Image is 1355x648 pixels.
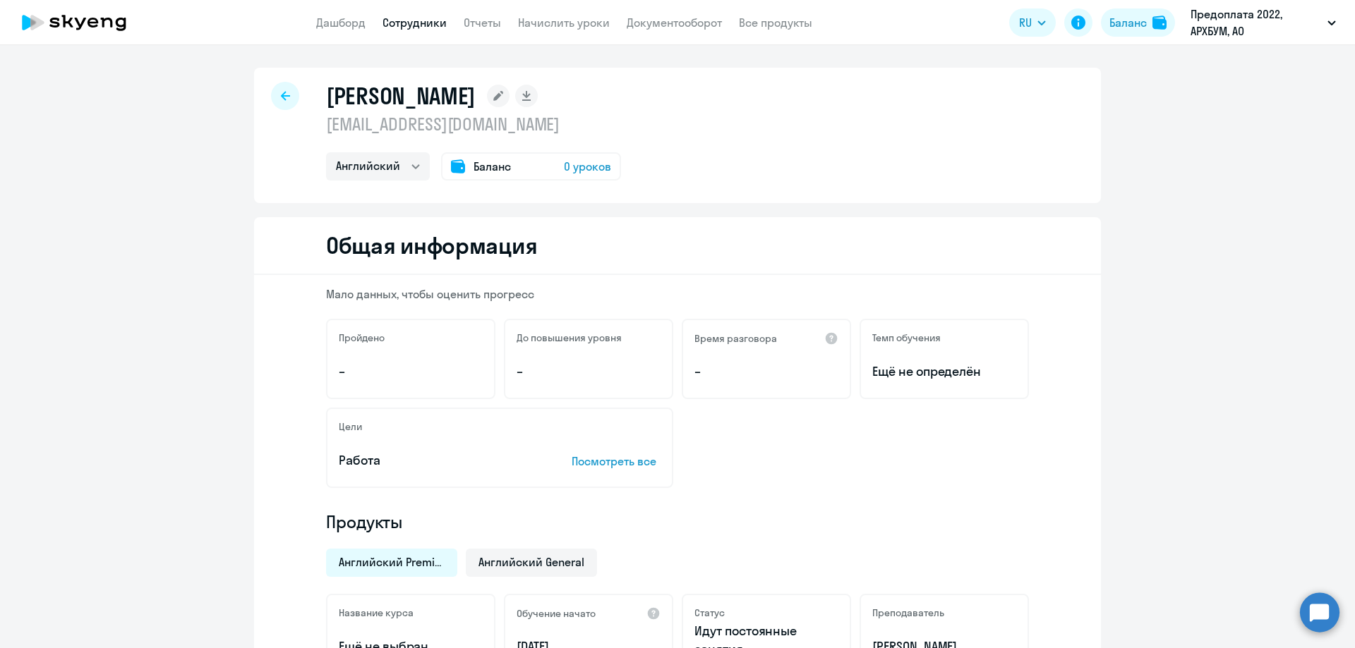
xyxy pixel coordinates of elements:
span: 0 уроков [564,158,611,175]
h5: Преподаватель [872,606,944,619]
h5: Цели [339,420,362,433]
p: [EMAIL_ADDRESS][DOMAIN_NAME] [326,113,621,135]
p: – [339,362,483,381]
h5: Время разговора [694,332,777,345]
button: RU [1009,8,1056,37]
h5: Пройдено [339,331,385,344]
a: Начислить уроки [518,16,610,30]
img: balance [1152,16,1167,30]
span: Ещё не определён [872,362,1016,381]
h1: [PERSON_NAME] [326,82,476,110]
h5: Название курса [339,606,414,619]
h2: Общая информация [326,231,537,259]
h5: Темп обучения [872,331,941,344]
span: RU [1019,14,1032,31]
p: Посмотреть все [572,453,661,470]
p: Работа [339,451,528,470]
button: Балансbalance [1101,8,1175,37]
h5: До повышения уровня [517,331,622,344]
a: Документооборот [627,16,722,30]
p: – [694,362,838,381]
p: Мало данных, чтобы оценить прогресс [326,286,1029,302]
h5: Статус [694,606,725,619]
p: Предоплата 2022, АРХБУМ, АО [1191,6,1322,39]
button: Предоплата 2022, АРХБУМ, АО [1184,6,1343,39]
span: Английский Premium [339,554,445,570]
a: Все продукты [739,16,812,30]
a: Дашборд [316,16,366,30]
a: Сотрудники [383,16,447,30]
h4: Продукты [326,511,1029,533]
h5: Обучение начато [517,607,596,620]
div: Баланс [1109,14,1147,31]
a: Отчеты [464,16,501,30]
p: – [517,362,661,381]
span: Английский General [478,554,584,570]
span: Баланс [474,158,511,175]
